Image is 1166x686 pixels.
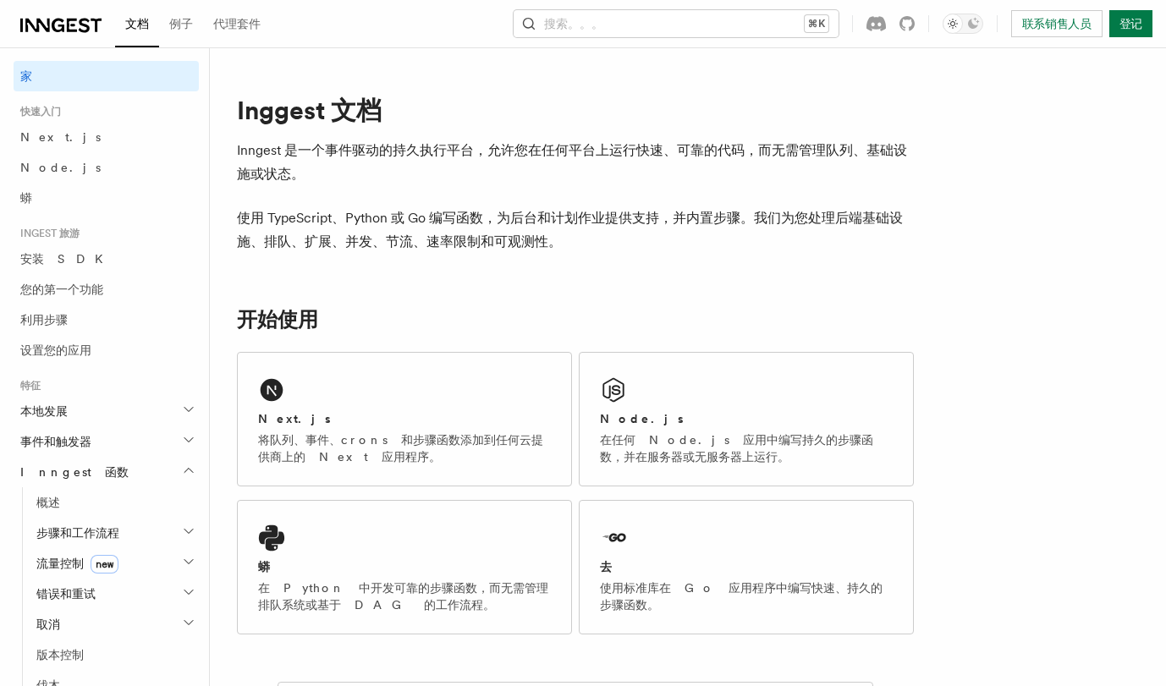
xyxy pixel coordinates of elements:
[36,648,84,661] font: 版本控制
[115,5,159,47] a: 文档
[20,161,101,174] span: Node.js
[36,496,60,509] font: 概述
[14,396,199,426] button: 本地发展
[258,560,270,573] font: 蟒
[600,560,612,573] font: 去
[30,579,199,609] button: 错误和重试
[36,587,96,601] font: 错误和重试
[14,305,199,335] a: 利用步骤
[36,617,60,631] font: 取消
[237,308,318,332] a: 开始使用
[20,252,113,266] font: 安装 SDK
[36,557,118,570] font: 流量控制
[237,307,318,332] font: 开始使用
[258,433,543,464] font: 将队列、事件、crons 和步骤函数添加到任何云提供商上的 Next 应用程序。
[1011,10,1103,37] a: 联系销售人员
[20,380,41,392] font: 特征
[943,14,983,34] button: Toggle dark mode
[14,244,199,274] a: 安装 SDK
[600,581,883,612] font: 使用标准库在 Go 应用程序中编写快速、持久的步骤函数。
[237,95,382,125] font: Inggest 文档
[1119,17,1142,30] font: 登记
[14,457,199,487] button: Inngest 函数
[14,183,199,213] a: 蟒
[20,130,101,144] span: Next.js
[258,410,331,427] h2: Next.js
[20,404,68,418] font: 本地发展
[20,283,103,296] font: 您的第一个功能
[20,313,68,327] font: 利用步骤
[20,435,91,448] font: 事件和触发器
[20,106,61,118] font: 快速入门
[579,500,914,634] a: 去使用标准库在 Go 应用程序中编写快速、持久的步骤函数。
[805,15,828,32] kbd: ⌘K
[237,142,907,182] font: Inngest 是一个事件驱动的持久执行平台，允许您在任何平台上运行快速、可靠的代码，而无需管理队列、基础设施或状态。
[20,228,80,239] font: INGEST 旅游
[600,433,873,464] font: 在任何 Node.js 应用中编写持久的步骤函数，并在服务器或无服务器上运行。
[14,122,199,152] a: Next.js
[579,352,914,486] a: Node.js在任何 Node.js 应用中编写持久的步骤函数，并在服务器或无服务器上运行。
[14,152,199,183] a: Node.js
[600,410,684,427] h2: Node.js
[544,17,603,30] font: 搜索。。。
[20,343,91,357] font: 设置您的应用
[20,465,129,479] font: Inngest 函数
[213,17,261,30] font: 代理套件
[30,487,199,518] a: 概述
[30,639,199,670] a: 版本控制
[258,581,548,612] font: 在 Python 中开发可靠的步骤函数，而无需管理排队系统或基于 DAG 的工作流程。
[237,500,572,634] a: 蟒在 Python 中开发可靠的步骤函数，而无需管理排队系统或基于 DAG 的工作流程。
[36,526,119,540] font: 步骤和工作流程
[30,609,199,639] button: 取消
[20,69,32,83] font: 家
[169,17,193,30] font: 例子
[237,352,572,486] a: Next.js将队列、事件、crons 和步骤函数添加到任何云提供商上的 Next 应用程序。
[30,518,199,548] button: 步骤和工作流程
[14,61,199,91] a: 家
[20,191,32,205] font: 蟒
[14,274,199,305] a: 您的第一个功能
[125,17,149,30] font: 文档
[1109,10,1152,37] a: 登记
[237,210,903,250] font: 使用 TypeScript、Python 或 Go 编写函数，为后台和计划作业提供支持，并内置步骤。我们为您处理后端基础设施、排队、扩展、并发、节流、速率限制和可观测性。
[30,548,199,579] button: 流量控制new
[1022,17,1092,30] font: 联系销售人员
[203,5,271,46] a: 代理套件
[14,426,199,457] button: 事件和触发器
[159,5,203,46] a: 例子
[14,335,199,365] a: 设置您的应用
[514,10,839,37] button: 搜索。。。⌘K
[91,555,118,573] span: new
